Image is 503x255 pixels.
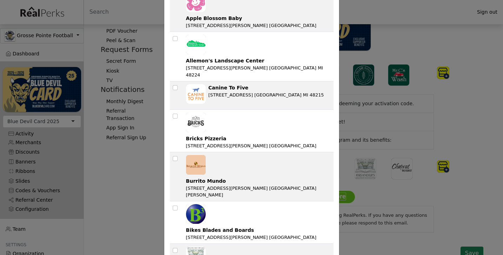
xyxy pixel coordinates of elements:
[186,22,317,29] div: [STREET_ADDRESS][PERSON_NAME] [GEOGRAPHIC_DATA]
[186,227,317,234] div: Bikes Blades and Boards
[186,204,206,224] img: TbLfOgpmAsHWwvJDc5kNR4PoPYaBa9VprpoNF2e7.jpg
[186,204,331,241] a: Bikes Blades and Boards [STREET_ADDRESS][PERSON_NAME] [GEOGRAPHIC_DATA]
[186,84,331,107] a: Canine To Five [STREET_ADDRESS] [GEOGRAPHIC_DATA] MI 48215
[186,113,206,132] img: KaoWbW228i9WYM04g8v5Cb2bP5nYSQ2xFUA8WinB.jpg
[209,84,324,92] div: Canine To Five
[186,57,331,65] div: Allemon's Landscape Center
[186,177,331,185] div: Burrito Mundo
[209,92,324,98] div: [STREET_ADDRESS] [GEOGRAPHIC_DATA] MI 48215
[186,185,331,198] div: [STREET_ADDRESS][PERSON_NAME] [GEOGRAPHIC_DATA][PERSON_NAME]
[186,155,206,175] img: zExOZla0WvWKlWZvaeRnUNJl4TPR3b4s7X42D0ZV.jpg
[186,113,331,149] a: Bricks Pizzeria [STREET_ADDRESS][PERSON_NAME] [GEOGRAPHIC_DATA]
[186,35,331,78] a: Allemon's Landscape Center [STREET_ADDRESS][PERSON_NAME] [GEOGRAPHIC_DATA] MI 48224
[186,135,317,142] div: Bricks Pizzeria
[186,35,206,54] img: W9yWbFpiKq7ph8zlr4yrX0en1ith6LQy3DIcQAiO.jpg
[186,65,331,78] div: [STREET_ADDRESS][PERSON_NAME] [GEOGRAPHIC_DATA] MI 48224
[186,142,317,149] div: [STREET_ADDRESS][PERSON_NAME] [GEOGRAPHIC_DATA]
[186,15,317,22] div: Apple Blossom Baby
[186,234,317,241] div: [STREET_ADDRESS][PERSON_NAME] [GEOGRAPHIC_DATA]
[186,155,331,198] a: Burrito Mundo [STREET_ADDRESS][PERSON_NAME] [GEOGRAPHIC_DATA][PERSON_NAME]
[186,84,206,104] img: cqhgAt9WF6ElsXnY4Kvzt66VE5aV7AYnxjgvN8e9.png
